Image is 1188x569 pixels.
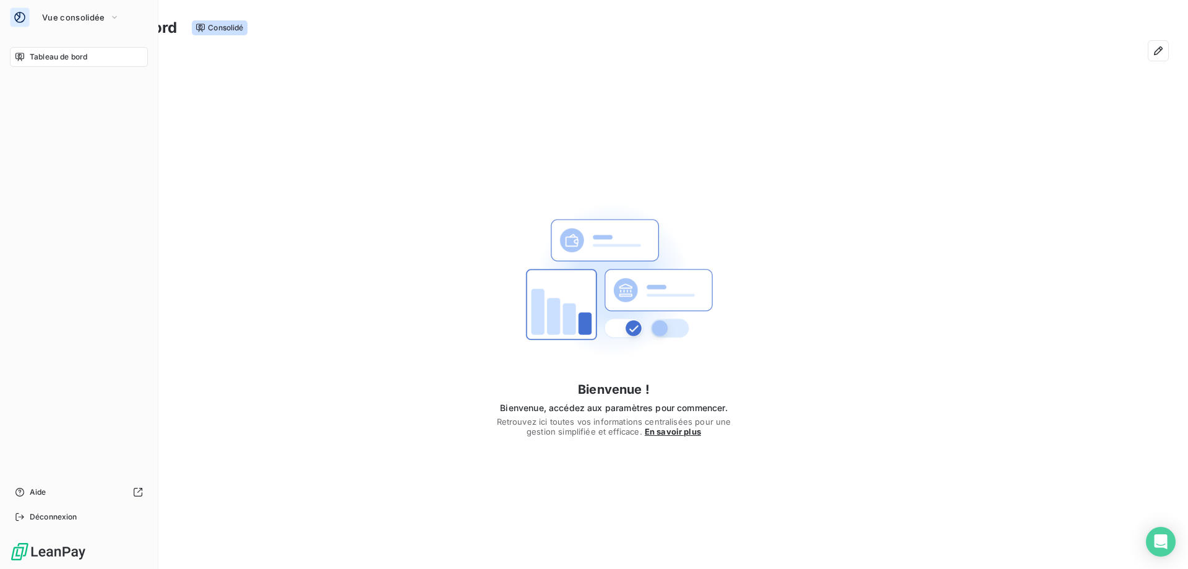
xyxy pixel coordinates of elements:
[30,487,46,498] span: Aide
[645,427,701,437] span: En savoir plus
[495,380,733,399] h4: Bienvenue !
[30,51,87,63] span: Tableau de bord
[495,417,733,437] span: Retrouvez ici toutes vos informations centralisées pour une gestion simplifiée et efficace.
[495,402,733,414] span: Bienvenue, accédez aux paramètres pour commencer.
[515,181,713,380] img: First time
[10,482,148,502] a: Aide
[192,20,247,35] span: Consolidé
[10,542,87,562] img: Logo LeanPay
[42,12,105,22] span: Vue consolidée
[1146,527,1176,557] div: Open Intercom Messenger
[30,511,77,523] span: Déconnexion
